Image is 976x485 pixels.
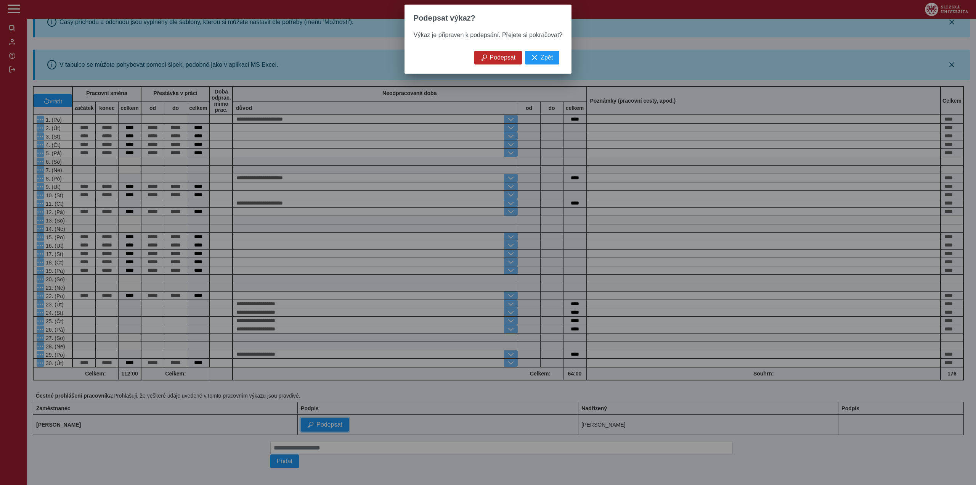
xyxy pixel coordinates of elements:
button: Zpět [525,51,559,64]
span: Podepsat výkaz? [414,14,475,23]
button: Podepsat [474,51,522,64]
span: Výkaz je připraven k podepsání. Přejete si pokračovat? [414,32,562,38]
span: Podepsat [490,54,516,61]
span: Zpět [541,54,553,61]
